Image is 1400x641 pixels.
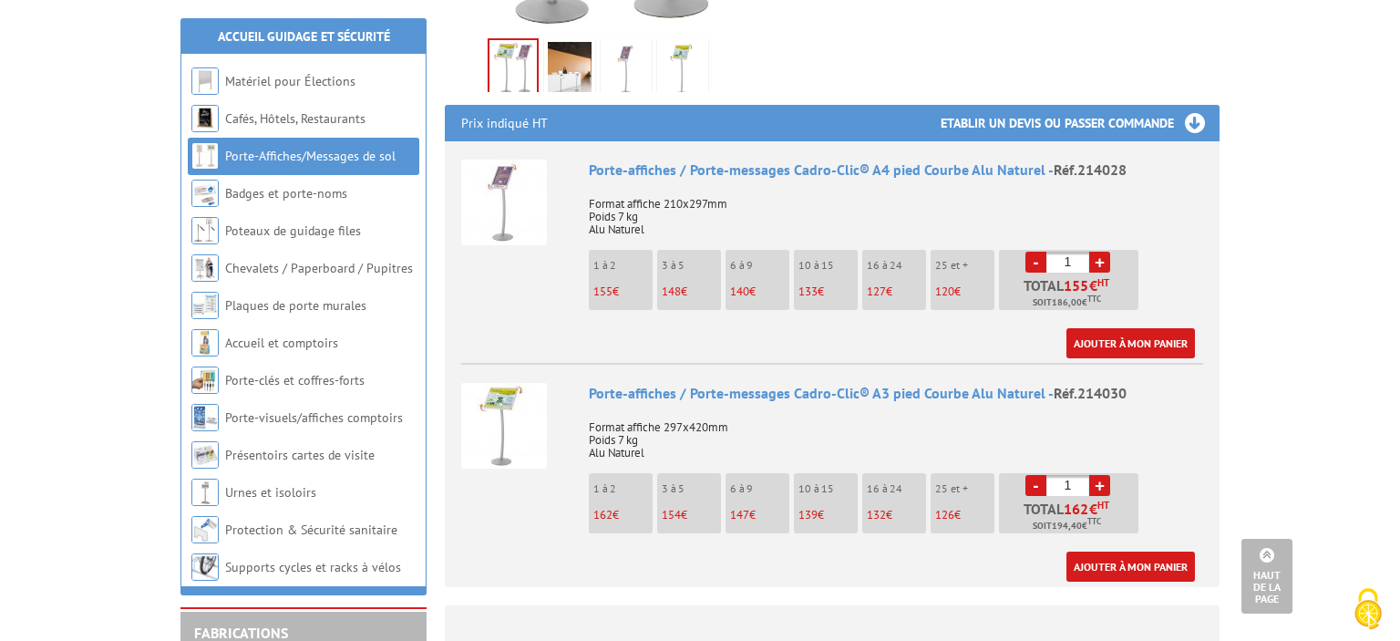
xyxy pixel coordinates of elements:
[941,105,1220,141] h3: Etablir un devis ou passer commande
[593,284,612,299] span: 155
[593,259,653,272] p: 1 à 2
[867,509,926,522] p: €
[225,372,365,388] a: Porte-clés et coffres-forts
[225,409,403,426] a: Porte-visuels/affiches comptoirs
[593,482,653,495] p: 1 à 2
[191,254,219,282] img: Chevalets / Paperboard / Pupitres
[225,522,397,538] a: Protection & Sécurité sanitaire
[461,105,548,141] p: Prix indiqué HT
[225,110,365,127] a: Cafés, Hôtels, Restaurants
[225,335,338,351] a: Accueil et comptoirs
[589,160,1203,181] div: Porte-affiches / Porte-messages Cadro-Clic® A4 pied Courbe Alu Naturel -
[730,284,749,299] span: 140
[191,105,219,132] img: Cafés, Hôtels, Restaurants
[798,285,858,298] p: €
[589,383,1203,404] div: Porte-affiches / Porte-messages Cadro-Clic® A3 pied Courbe Alu Naturel -
[798,284,818,299] span: 133
[662,507,681,522] span: 154
[935,285,994,298] p: €
[191,516,219,543] img: Protection & Sécurité sanitaire
[1033,519,1101,533] span: Soit €
[867,284,886,299] span: 127
[191,441,219,469] img: Présentoirs cartes de visite
[191,142,219,170] img: Porte-Affiches/Messages de sol
[225,559,401,575] a: Supports cycles et racks à vélos
[1064,278,1089,293] span: 155
[604,42,648,98] img: porte_message_cadro_clic_a3_courbe_alu_naturel_214030_fleche.jpg
[191,404,219,431] img: Porte-visuels/affiches comptoirs
[730,507,749,522] span: 147
[1097,499,1109,512] sup: HT
[593,507,612,522] span: 162
[225,148,396,164] a: Porte-Affiches/Messages de sol
[191,479,219,506] img: Urnes et isoloirs
[662,284,681,299] span: 148
[191,67,219,95] img: Matériel pour Élections
[662,285,721,298] p: €
[589,185,1203,236] p: Format affiche 210x297mm Poids 7 kg Alu Naturel
[1004,278,1138,310] p: Total
[798,482,858,495] p: 10 à 15
[1345,586,1391,632] img: Cookies (fenêtre modale)
[867,259,926,272] p: 16 à 24
[593,285,653,298] p: €
[935,482,994,495] p: 25 et +
[1087,294,1101,304] sup: TTC
[461,383,547,469] img: Porte-affiches / Porte-messages Cadro-Clic® A3 pied Courbe Alu Naturel
[218,28,390,45] a: Accueil Guidage et Sécurité
[225,222,361,239] a: Poteaux de guidage files
[730,482,789,495] p: 6 à 9
[548,42,592,98] img: porte_message_cadro_clic_a4_courbe_alu_naturel_214030_214028_mise_en_scene_web.jpg
[225,297,366,314] a: Plaques de porte murales
[191,367,219,394] img: Porte-clés et coffres-forts
[589,408,1203,460] p: Format affiche 297x420mm Poids 7 kg Alu Naturel
[1089,252,1110,273] a: +
[191,329,219,357] img: Accueil et comptoirs
[1025,252,1046,273] a: -
[662,509,721,522] p: €
[593,509,653,522] p: €
[662,259,721,272] p: 3 à 5
[867,285,926,298] p: €
[1004,501,1138,533] p: Total
[191,180,219,207] img: Badges et porte-noms
[935,284,954,299] span: 120
[1052,519,1082,533] span: 194,40
[461,160,547,245] img: Porte-affiches / Porte-messages Cadro-Clic® A4 pied Courbe Alu Naturel
[191,553,219,581] img: Supports cycles et racks à vélos
[867,507,886,522] span: 132
[798,259,858,272] p: 10 à 15
[191,292,219,319] img: Plaques de porte murales
[1089,501,1097,516] span: €
[225,447,375,463] a: Présentoirs cartes de visite
[225,260,413,276] a: Chevalets / Paperboard / Pupitres
[798,509,858,522] p: €
[1054,384,1127,402] span: Réf.214030
[1064,501,1089,516] span: 162
[191,217,219,244] img: Poteaux de guidage files
[662,482,721,495] p: 3 à 5
[661,42,705,98] img: 214030_porte-message_cadro-clic_a3.jpg
[1025,475,1046,496] a: -
[1089,278,1097,293] span: €
[730,509,789,522] p: €
[225,185,347,202] a: Badges et porte-noms
[225,484,316,501] a: Urnes et isoloirs
[1336,579,1400,641] button: Cookies (fenêtre modale)
[1097,276,1109,289] sup: HT
[935,509,994,522] p: €
[730,259,789,272] p: 6 à 9
[1054,160,1127,179] span: Réf.214028
[1089,475,1110,496] a: +
[1087,516,1101,526] sup: TTC
[225,73,355,89] a: Matériel pour Élections
[867,482,926,495] p: 16 à 24
[1033,295,1101,310] span: Soit €
[489,40,537,97] img: 214028_214030_porte-message_cadro-clic_a4_a3.jpg
[1052,295,1082,310] span: 186,00
[730,285,789,298] p: €
[1066,552,1195,582] a: Ajouter à mon panier
[798,507,818,522] span: 139
[935,507,954,522] span: 126
[935,259,994,272] p: 25 et +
